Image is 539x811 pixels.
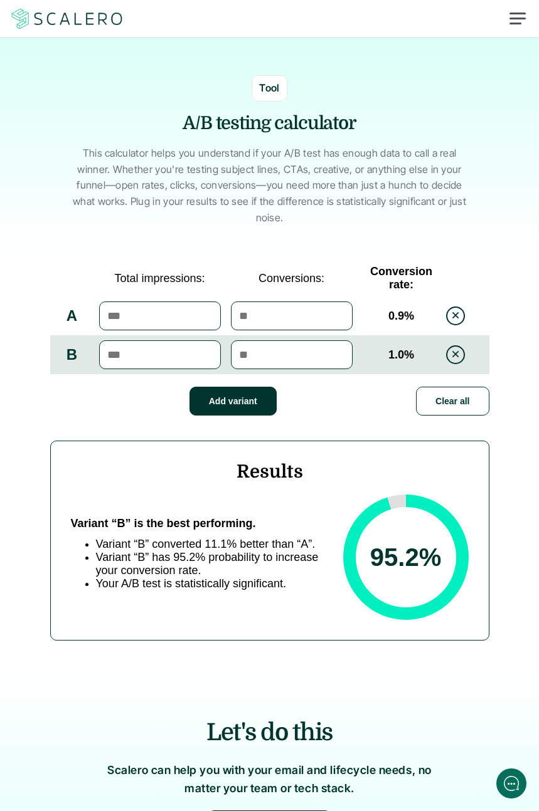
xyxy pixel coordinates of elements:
td: Conversions: [226,260,358,296]
button: New conversation [19,166,232,191]
td: Conversion rate: [358,260,446,296]
p: This calculator helps you understand if your A/B test has enough data to call a real winner. Whet... [66,145,474,226]
span: Variant “B” is the best performing. [71,517,256,530]
h2: Let's do this [50,716,489,749]
span: We run on Gist [105,438,159,446]
span: Variant “B” converted 11.1% better than “A”. [96,538,316,550]
h1: Hi! Welcome to Scalero. [19,61,232,81]
button: Clear all [416,387,489,416]
a: Scalero company logo [9,8,125,30]
h2: Let us know if we can help with lifecycle marketing. [19,83,232,144]
p: Tool [259,80,280,97]
h1: A/B testing calculator [82,111,458,137]
h4: Results [71,461,469,482]
button: Add variant [189,387,277,416]
span: Your A/B test is statistically significant. [96,577,286,590]
td: A [50,296,94,335]
img: Scalero company logo [9,7,125,31]
td: 1.0 % [358,335,446,374]
iframe: gist-messenger-bubble-iframe [496,768,526,798]
span: New conversation [81,174,151,184]
span: 95.2 % [370,543,441,572]
td: B [50,335,94,374]
td: Total impressions: [94,260,226,296]
td: 0.9 % [358,296,446,335]
p: Scalero can help you with your email and lifecycle needs, no matter your team or tech stack. [94,761,446,798]
span: Variant “B” has 95.2% probability to increase your conversion rate. [96,551,319,577]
